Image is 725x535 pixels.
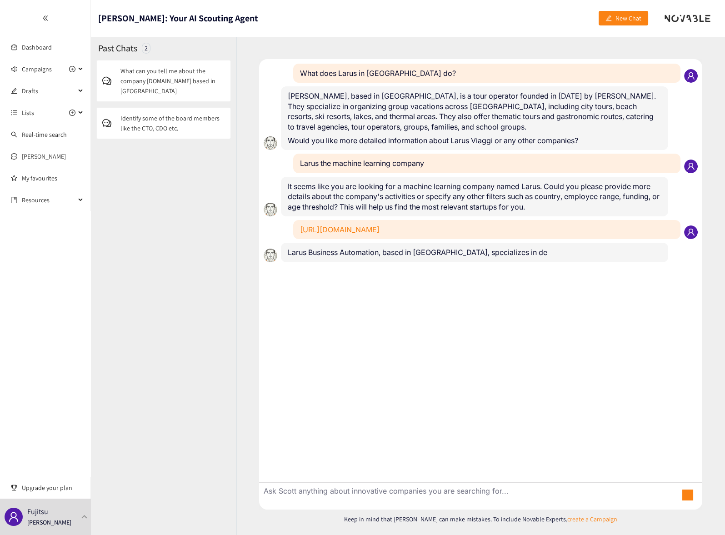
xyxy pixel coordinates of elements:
[687,72,695,80] span: user
[120,66,225,96] p: What can you tell me about the company [DOMAIN_NAME] based in [GEOGRAPHIC_DATA]
[567,515,617,523] a: create a Campaign
[300,158,674,168] p: Larus the machine learning company
[687,162,695,170] span: user
[69,66,75,72] span: plus-circle
[259,198,282,221] img: Scott.87bedd56a4696ef791cd.png
[11,66,17,72] span: sound
[22,104,34,122] span: Lists
[22,152,66,160] a: [PERSON_NAME]
[11,110,17,116] span: unordered-list
[259,483,670,510] textarea: Ask Scott anything about innovative companies you are searching for...
[120,113,225,133] p: Identify some of the board members like the CTO, CDO etc.
[8,511,19,522] span: user
[27,506,48,517] p: Fujitsu
[102,76,120,85] span: comment
[615,13,641,23] span: New Chat
[288,247,661,257] p: Larus Business Automation, based in [GEOGRAPHIC_DATA], specializes in de
[680,491,725,535] iframe: Chat Widget
[22,169,84,187] a: My favourites
[11,197,17,203] span: book
[288,91,661,132] p: [PERSON_NAME], based in [GEOGRAPHIC_DATA], is a tour operator founded in [DATE] by [PERSON_NAME]....
[259,59,702,482] div: Chat conversation
[42,15,49,21] span: double-left
[11,485,17,491] span: trophy
[599,11,648,25] button: editNew Chat
[22,479,84,497] span: Upgrade your plan
[22,43,52,51] a: Dashboard
[22,60,52,78] span: Campaigns
[259,514,702,524] p: Keep in mind that [PERSON_NAME] can make mistakes. To include Novable Experts,
[27,517,71,527] p: [PERSON_NAME]
[11,88,17,94] span: edit
[142,43,150,54] div: 2
[22,191,75,209] span: Resources
[69,110,75,116] span: plus-circle
[259,244,282,267] img: Scott.87bedd56a4696ef791cd.png
[300,68,674,78] p: What does Larus in [GEOGRAPHIC_DATA] do?
[288,135,661,145] p: Would you like more detailed information about Larus Viaggi or any other companies?
[673,483,702,510] button: Cancel
[259,132,282,155] img: Scott.87bedd56a4696ef791cd.png
[22,130,67,139] a: Real-time search
[300,225,380,234] a: [URL][DOMAIN_NAME]
[687,228,695,236] span: user
[605,15,612,22] span: edit
[22,82,75,100] span: Drafts
[288,181,661,212] p: It seems like you are looking for a machine learning company named Larus. Could you please provid...
[98,42,137,55] h2: Past Chats
[102,119,120,128] span: comment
